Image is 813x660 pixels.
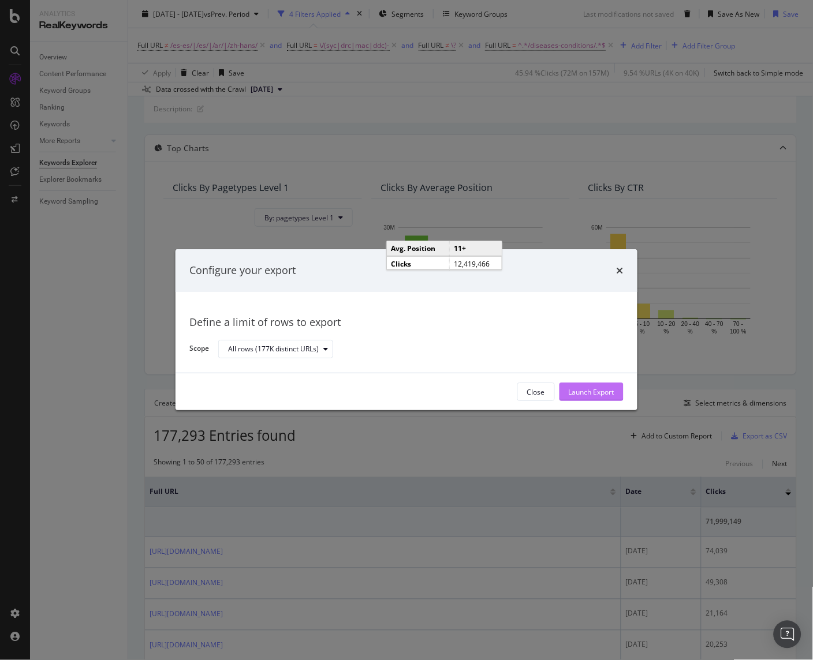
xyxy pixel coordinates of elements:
[517,383,555,402] button: Close
[189,344,209,357] label: Scope
[189,315,624,330] div: Define a limit of rows to export
[569,387,614,397] div: Launch Export
[176,249,637,410] div: modal
[218,340,333,358] button: All rows (177K distinct URLs)
[228,346,319,352] div: All rows (177K distinct URLs)
[560,383,624,402] button: Launch Export
[189,263,296,278] div: Configure your export
[527,387,545,397] div: Close
[617,263,624,278] div: times
[774,621,801,648] div: Open Intercom Messenger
